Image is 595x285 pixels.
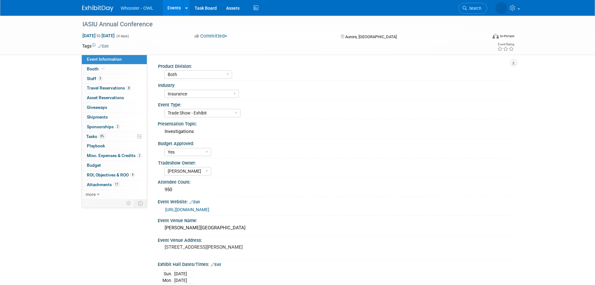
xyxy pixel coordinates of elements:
[495,2,507,14] img: Ronald Lifton
[137,153,142,158] span: 2
[459,3,487,14] a: Search
[87,85,131,90] span: Travel Reservations
[116,34,129,38] span: (4 days)
[82,132,147,141] a: Tasks0%
[82,113,147,122] a: Shipments
[87,124,120,129] span: Sponsorships
[130,172,135,177] span: 4
[500,34,514,38] div: In-Person
[162,127,508,136] div: Investigations
[134,199,147,207] td: Toggle Event Tabs
[82,190,147,199] a: more
[99,134,106,139] span: 0%
[87,143,105,148] span: Playbook
[98,76,102,81] span: 3
[87,172,135,177] span: ROI, Objectives & ROO
[87,105,107,110] span: Giveaways
[121,6,153,11] span: Whooster - OWL
[87,153,142,158] span: Misc. Expenses & Credits
[87,95,124,100] span: Asset Reservations
[87,182,120,187] span: Attachments
[162,277,174,283] td: Mon.
[102,67,105,70] i: Booth reservation complete
[126,86,131,90] span: 8
[497,43,514,46] div: Event Rating
[162,223,508,233] div: [PERSON_NAME][GEOGRAPHIC_DATA]
[82,55,147,64] a: Event Information
[190,200,200,204] a: Edit
[86,134,106,139] span: Tasks
[158,177,513,185] div: Attendee Count:
[467,6,481,11] span: Search
[82,170,147,180] a: ROI, Objectives & ROO4
[450,33,515,42] div: Event Format
[86,192,96,197] span: more
[82,74,147,84] a: Staff3
[158,139,510,147] div: Budget Approved:
[158,62,510,69] div: Product Division:
[82,122,147,132] a: Sponsorships2
[113,182,120,187] span: 17
[158,119,513,127] div: Presentation Topic:
[82,64,147,74] a: Booth
[162,185,508,195] div: 950
[87,163,101,168] span: Budget
[82,141,147,151] a: Playbook
[115,124,120,129] span: 2
[82,43,109,49] td: Tags
[174,270,187,277] td: [DATE]
[158,260,513,268] div: Exhibit Hall Dates/Times:
[192,33,230,39] button: Committed
[165,207,209,212] a: [URL][DOMAIN_NAME]
[82,180,147,190] a: Attachments17
[82,151,147,160] a: Misc. Expenses & Credits2
[96,33,102,38] span: to
[162,270,174,277] td: Sun.
[82,33,115,38] span: [DATE] [DATE]
[174,277,187,283] td: [DATE]
[80,19,478,30] div: IASIU Annual Conference
[98,44,109,48] a: Edit
[165,244,299,250] pre: [STREET_ADDRESS][PERSON_NAME]
[158,81,510,89] div: Industry:
[211,262,221,267] a: Edit
[82,93,147,103] a: Asset Reservations
[82,103,147,112] a: Giveaways
[87,115,108,120] span: Shipments
[158,216,513,224] div: Event Venue Name:
[158,197,513,205] div: Event Website:
[158,158,510,166] div: Tradeshow Owner:
[87,76,102,81] span: Staff
[87,57,122,62] span: Event Information
[123,199,134,207] td: Personalize Event Tab Strip
[82,84,147,93] a: Travel Reservations8
[493,33,499,38] img: Format-Inperson.png
[158,236,513,243] div: Event Venue Address:
[82,161,147,170] a: Budget
[345,34,397,39] span: Aurora, [GEOGRAPHIC_DATA]
[87,66,106,71] span: Booth
[82,5,113,12] img: ExhibitDay
[158,100,510,108] div: Event Type:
